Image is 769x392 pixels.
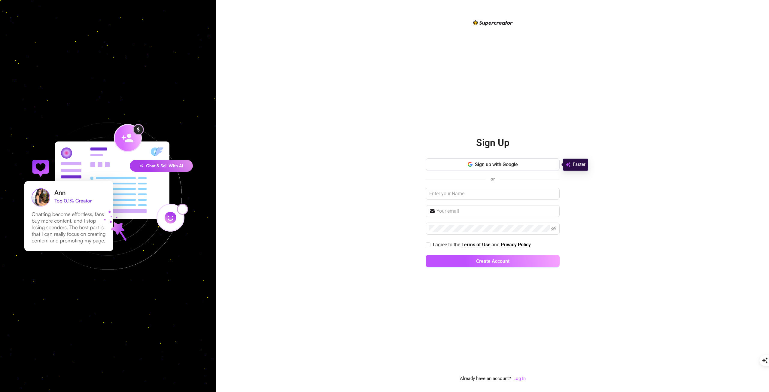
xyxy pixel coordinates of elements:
[573,161,585,168] span: Faster
[566,161,570,168] img: svg%3e
[513,376,526,381] a: Log In
[491,176,495,182] span: or
[491,242,501,248] span: and
[476,258,509,264] span: Create Account
[460,375,511,382] span: Already have an account?
[513,375,526,382] a: Log In
[476,137,509,149] h2: Sign Up
[475,162,518,167] span: Sign up with Google
[501,242,531,248] a: Privacy Policy
[461,242,491,248] a: Terms of Use
[433,242,461,248] span: I agree to the
[426,188,560,200] input: Enter your Name
[4,92,212,300] img: signup-background-D0MIrEPF.svg
[426,255,560,267] button: Create Account
[426,158,560,170] button: Sign up with Google
[551,226,556,231] span: eye-invisible
[436,208,556,215] input: Your email
[473,20,513,26] img: logo-BBDzfeDw.svg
